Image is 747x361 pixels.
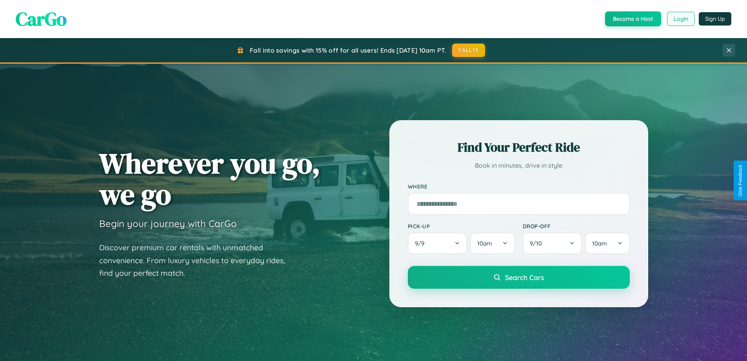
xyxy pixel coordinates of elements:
[523,223,630,229] label: Drop-off
[667,12,695,26] button: Login
[738,165,743,196] div: Give Feedback
[408,183,630,190] label: Where
[408,233,467,254] button: 9/9
[99,241,295,280] p: Discover premium car rentals with unmatched convenience. From luxury vehicles to everyday rides, ...
[99,218,237,229] h3: Begin your journey with CarGo
[16,6,67,32] span: CarGo
[99,148,320,210] h1: Wherever you go, we go
[585,233,629,254] button: 10am
[477,240,492,247] span: 10am
[530,240,546,247] span: 9 / 10
[408,160,630,171] p: Book in minutes, drive in style
[408,266,630,289] button: Search Cars
[470,233,514,254] button: 10am
[452,44,485,57] button: FALL15
[699,12,731,26] button: Sign Up
[408,139,630,156] h2: Find Your Perfect Ride
[505,273,544,282] span: Search Cars
[408,223,515,229] label: Pick-up
[250,46,446,54] span: Fall into savings with 15% off for all users! Ends [DATE] 10am PT.
[523,233,582,254] button: 9/10
[605,11,661,26] button: Become a Host
[592,240,607,247] span: 10am
[415,240,428,247] span: 9 / 9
